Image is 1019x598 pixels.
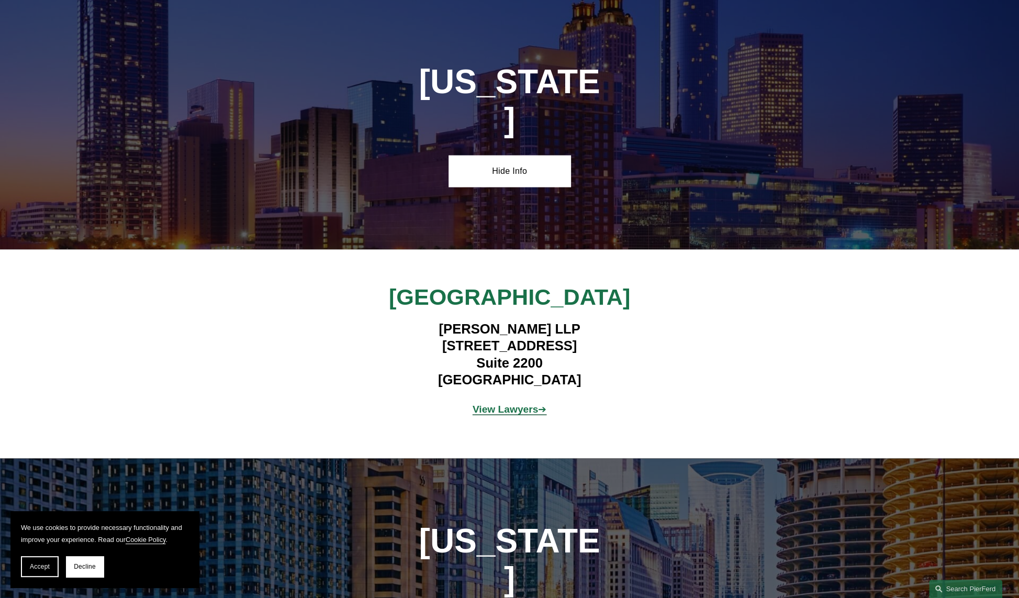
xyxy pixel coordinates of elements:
p: We use cookies to provide necessary functionality and improve your experience. Read our . [21,522,188,546]
span: Decline [74,563,96,570]
h1: [US_STATE] [418,63,601,139]
span: [GEOGRAPHIC_DATA] [389,284,630,309]
a: View Lawyers➔ [473,404,547,415]
h4: [PERSON_NAME] LLP [STREET_ADDRESS] Suite 2200 [GEOGRAPHIC_DATA] [357,320,662,389]
a: Cookie Policy [126,536,166,544]
section: Cookie banner [10,511,199,588]
a: Search this site [929,580,1002,598]
button: Accept [21,556,59,577]
strong: View Lawyers [473,404,539,415]
span: ➔ [473,404,547,415]
span: Accept [30,563,50,570]
button: Decline [66,556,104,577]
a: Hide Info [449,156,570,187]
